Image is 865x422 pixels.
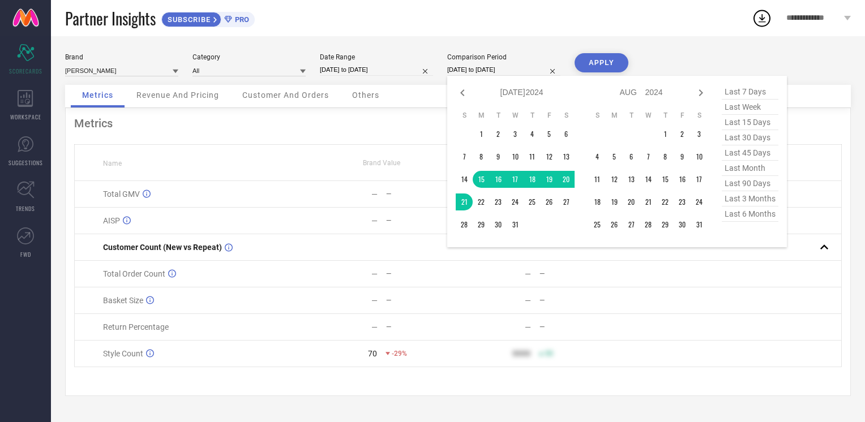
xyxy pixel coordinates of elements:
div: — [386,323,457,331]
td: Mon Aug 19 2024 [606,193,623,210]
div: — [539,323,611,331]
td: Tue Jul 16 2024 [490,171,507,188]
span: last week [722,100,778,115]
td: Fri Jul 12 2024 [541,148,558,165]
td: Thu Aug 15 2024 [657,171,674,188]
td: Tue Jul 09 2024 [490,148,507,165]
td: Wed Jul 31 2024 [507,216,524,233]
div: Category [192,53,306,61]
div: Next month [694,86,708,100]
span: FWD [20,250,31,259]
span: Total Order Count [103,269,165,278]
span: Return Percentage [103,322,169,331]
div: — [386,296,457,304]
span: last 30 days [722,130,778,145]
td: Tue Jul 30 2024 [490,216,507,233]
td: Thu Aug 22 2024 [657,193,674,210]
div: — [386,217,457,225]
span: Brand Value [363,159,400,167]
span: last 15 days [722,115,778,130]
td: Sat Jul 13 2024 [558,148,575,165]
td: Sat Aug 03 2024 [691,126,708,143]
button: APPLY [575,53,628,72]
div: — [525,269,531,278]
td: Thu Aug 29 2024 [657,216,674,233]
div: — [371,322,378,331]
span: last 90 days [722,176,778,191]
span: Basket Size [103,296,143,305]
td: Wed Jul 17 2024 [507,171,524,188]
span: last month [722,161,778,176]
div: Metrics [74,117,842,130]
span: last 3 months [722,191,778,206]
td: Wed Aug 28 2024 [640,216,657,233]
td: Mon Jul 15 2024 [473,171,490,188]
th: Friday [541,111,558,120]
div: Brand [65,53,178,61]
th: Saturday [558,111,575,120]
td: Tue Aug 13 2024 [623,171,640,188]
div: Open download list [752,8,772,28]
div: 9999 [512,349,530,358]
span: 50 [545,350,553,358]
td: Wed Aug 21 2024 [640,193,657,210]
td: Sun Aug 18 2024 [589,193,606,210]
td: Thu Aug 01 2024 [657,126,674,143]
span: Name [103,160,122,167]
td: Mon Aug 05 2024 [606,148,623,165]
input: Select comparison period [447,64,560,76]
td: Fri Aug 09 2024 [674,148,691,165]
span: Style Count [103,349,143,358]
td: Fri Aug 02 2024 [674,126,691,143]
div: Previous month [456,86,469,100]
span: -29% [392,350,407,358]
td: Sun Aug 25 2024 [589,216,606,233]
div: — [386,190,457,198]
td: Mon Aug 26 2024 [606,216,623,233]
td: Sat Aug 17 2024 [691,171,708,188]
td: Mon Aug 12 2024 [606,171,623,188]
td: Sun Jul 28 2024 [456,216,473,233]
td: Sun Jul 14 2024 [456,171,473,188]
span: PRO [232,15,249,24]
span: WORKSPACE [10,113,41,121]
td: Sat Jul 06 2024 [558,126,575,143]
td: Fri Jul 26 2024 [541,193,558,210]
span: Others [352,91,379,100]
div: — [371,269,378,278]
div: — [525,322,531,331]
div: Comparison Period [447,53,560,61]
td: Thu Jul 25 2024 [524,193,541,210]
span: Customer And Orders [242,91,329,100]
td: Fri Jul 05 2024 [541,126,558,143]
th: Monday [473,111,490,120]
td: Wed Aug 07 2024 [640,148,657,165]
td: Thu Jul 18 2024 [524,171,541,188]
div: — [371,296,378,305]
td: Thu Jul 11 2024 [524,148,541,165]
th: Sunday [456,111,473,120]
span: TRENDS [16,204,35,213]
th: Tuesday [490,111,507,120]
th: Thursday [524,111,541,120]
input: Select date range [320,64,433,76]
td: Sun Aug 11 2024 [589,171,606,188]
td: Wed Jul 10 2024 [507,148,524,165]
td: Sun Aug 04 2024 [589,148,606,165]
td: Fri Aug 30 2024 [674,216,691,233]
div: — [539,270,611,278]
th: Saturday [691,111,708,120]
th: Wednesday [640,111,657,120]
div: Date Range [320,53,433,61]
td: Tue Jul 23 2024 [490,193,507,210]
td: Sat Aug 10 2024 [691,148,708,165]
td: Sun Jul 07 2024 [456,148,473,165]
div: — [386,270,457,278]
div: — [525,296,531,305]
td: Thu Jul 04 2024 [524,126,541,143]
span: last 6 months [722,206,778,222]
th: Monday [606,111,623,120]
span: SUBSCRIBE [162,15,213,24]
td: Tue Jul 02 2024 [490,126,507,143]
span: AISP [103,216,120,225]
